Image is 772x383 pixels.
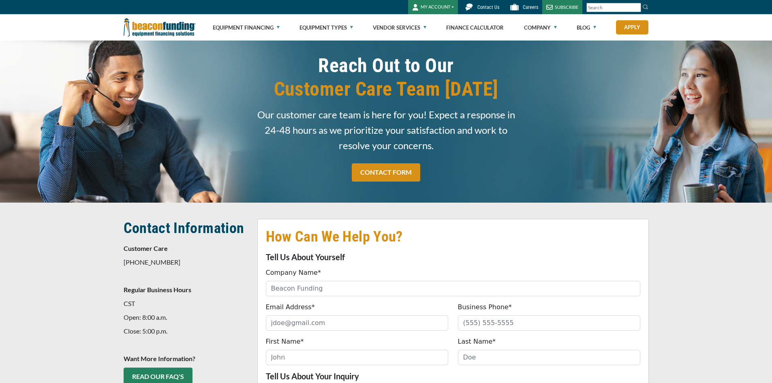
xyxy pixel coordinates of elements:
[633,4,639,11] a: Clear search text
[213,15,280,41] a: Equipment Financing
[124,257,248,267] p: [PHONE_NUMBER]
[266,281,640,296] input: Beacon Funding
[124,286,191,293] strong: Regular Business Hours
[616,20,648,34] a: Apply
[257,54,515,101] h1: Reach Out to Our
[299,15,353,41] a: Equipment Types
[124,219,248,238] h2: Contact Information
[446,15,504,41] a: Finance Calculator
[124,312,248,322] p: Open: 8:00 a.m.
[477,4,499,10] span: Contact Us
[458,337,496,347] label: Last Name*
[266,315,448,331] input: jdoe@gmail.com
[523,4,538,10] span: Careers
[373,15,426,41] a: Vendor Services
[124,326,248,336] p: Close: 5:00 p.m.
[266,371,640,381] p: Tell Us About Your Inquiry
[266,252,640,262] p: Tell Us About Yourself
[124,299,248,308] p: CST
[586,3,641,12] input: Search
[458,302,512,312] label: Business Phone*
[124,244,168,252] strong: Customer Care
[257,107,515,153] span: Our customer care team is here for you! Expect a response in 24-48 hours as we prioritize your sa...
[124,355,195,362] strong: Want More Information?
[124,14,196,41] img: Beacon Funding Corporation logo
[524,15,557,41] a: Company
[257,77,515,101] span: Customer Care Team [DATE]
[266,302,315,312] label: Email Address*
[458,315,640,331] input: (555) 555-5555
[266,337,304,347] label: First Name*
[642,4,649,10] img: Search
[266,227,640,246] h2: How Can We Help You?
[352,163,420,182] a: CONTACT FORM
[577,15,596,41] a: Blog
[266,350,448,365] input: John
[266,268,321,278] label: Company Name*
[458,350,640,365] input: Doe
